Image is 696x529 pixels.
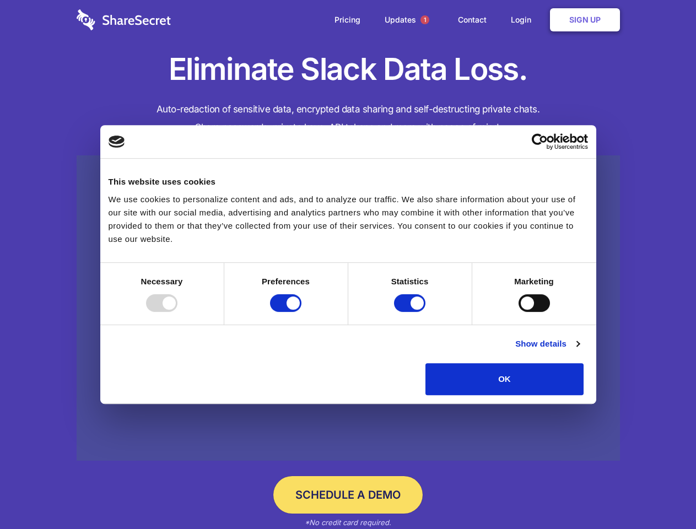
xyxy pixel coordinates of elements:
a: Wistia video thumbnail [77,155,620,461]
a: Schedule a Demo [273,476,423,514]
a: Show details [515,337,579,350]
strong: Statistics [391,277,429,286]
em: *No credit card required. [305,518,391,527]
strong: Marketing [514,277,554,286]
strong: Necessary [141,277,183,286]
span: 1 [420,15,429,24]
a: Contact [447,3,498,37]
a: Login [500,3,548,37]
a: Usercentrics Cookiebot - opens in a new window [492,133,588,150]
h4: Auto-redaction of sensitive data, encrypted data sharing and self-destructing private chats. Shar... [77,100,620,137]
strong: Preferences [262,277,310,286]
img: logo [109,136,125,148]
button: OK [425,363,584,395]
div: This website uses cookies [109,175,588,188]
div: We use cookies to personalize content and ads, and to analyze our traffic. We also share informat... [109,193,588,246]
a: Pricing [323,3,371,37]
h1: Eliminate Slack Data Loss. [77,50,620,89]
img: logo-wordmark-white-trans-d4663122ce5f474addd5e946df7df03e33cb6a1c49d2221995e7729f52c070b2.svg [77,9,171,30]
a: Sign Up [550,8,620,31]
